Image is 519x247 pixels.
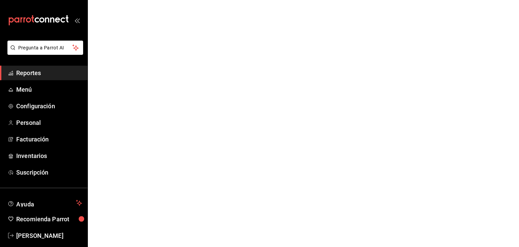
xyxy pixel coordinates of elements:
[7,41,83,55] button: Pregunta a Parrot AI
[16,168,82,177] span: Suscripción
[16,199,73,207] span: Ayuda
[16,231,82,240] span: [PERSON_NAME]
[16,151,82,160] span: Inventarios
[5,49,83,56] a: Pregunta a Parrot AI
[16,215,82,224] span: Recomienda Parrot
[16,102,82,111] span: Configuración
[16,85,82,94] span: Menú
[18,44,73,51] span: Pregunta a Parrot AI
[16,118,82,127] span: Personal
[74,18,80,23] button: open_drawer_menu
[16,68,82,77] span: Reportes
[16,135,82,144] span: Facturación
